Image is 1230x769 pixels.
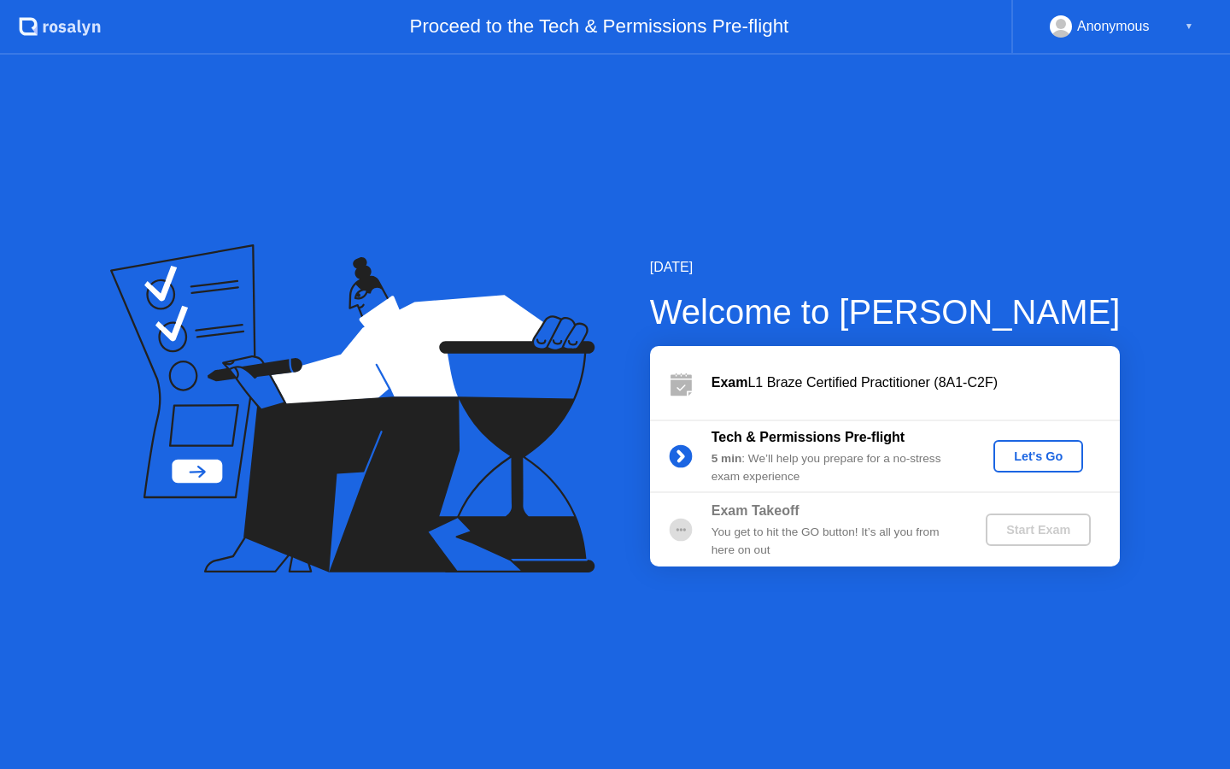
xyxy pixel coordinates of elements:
div: Welcome to [PERSON_NAME] [650,286,1121,338]
div: L1 Braze Certified Practitioner (8A1-C2F) [712,373,1120,393]
div: : We’ll help you prepare for a no-stress exam experience [712,450,958,485]
div: [DATE] [650,257,1121,278]
div: Anonymous [1077,15,1150,38]
button: Let's Go [993,440,1083,473]
b: 5 min [712,452,742,465]
b: Exam [712,375,748,390]
div: Start Exam [993,523,1084,537]
div: Let's Go [1000,449,1076,463]
b: Tech & Permissions Pre-flight [712,430,905,444]
div: ▼ [1185,15,1193,38]
b: Exam Takeoff [712,503,799,518]
div: You get to hit the GO button! It’s all you from here on out [712,524,958,559]
button: Start Exam [986,514,1091,546]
